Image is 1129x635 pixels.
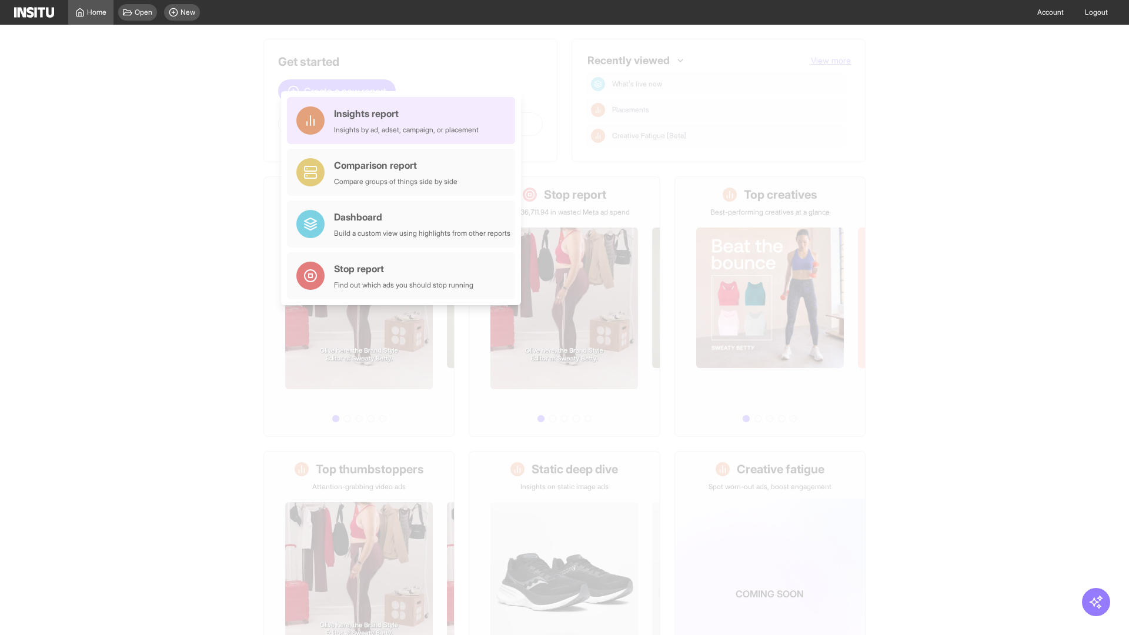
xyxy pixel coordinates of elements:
[334,106,479,121] div: Insights report
[181,8,195,17] span: New
[87,8,106,17] span: Home
[135,8,152,17] span: Open
[334,210,510,224] div: Dashboard
[334,280,473,290] div: Find out which ads you should stop running
[14,7,54,18] img: Logo
[334,177,457,186] div: Compare groups of things side by side
[334,125,479,135] div: Insights by ad, adset, campaign, or placement
[334,158,457,172] div: Comparison report
[334,229,510,238] div: Build a custom view using highlights from other reports
[334,262,473,276] div: Stop report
